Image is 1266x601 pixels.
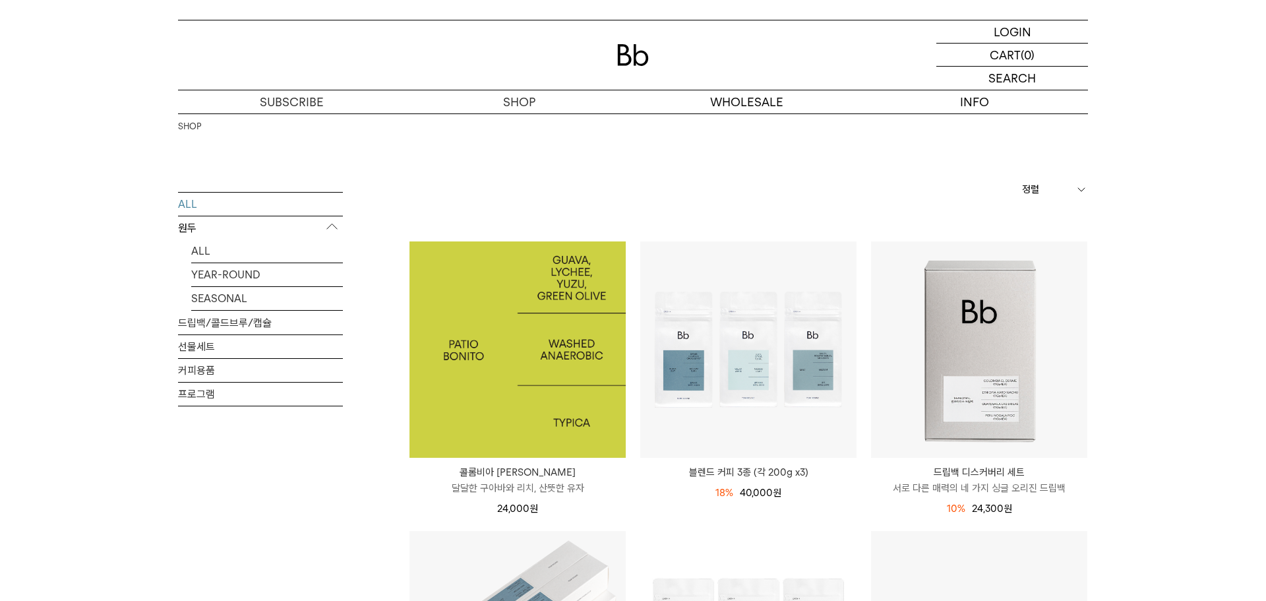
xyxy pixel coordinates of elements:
[409,241,626,458] a: 콜롬비아 파티오 보니토
[178,382,343,405] a: 프로그램
[178,311,343,334] a: 드립백/콜드브루/캡슐
[409,464,626,480] p: 콜롬비아 [PERSON_NAME]
[191,286,343,309] a: SEASONAL
[871,464,1087,480] p: 드립백 디스커버리 세트
[871,480,1087,496] p: 서로 다른 매력의 네 가지 싱글 오리진 드립백
[773,487,781,499] span: 원
[1021,44,1035,66] p: (0)
[409,464,626,496] a: 콜롬비아 [PERSON_NAME] 달달한 구아바와 리치, 산뜻한 유자
[178,120,201,133] a: SHOP
[871,241,1087,458] img: 드립백 디스커버리 세트
[947,501,965,517] div: 10%
[1004,503,1012,515] span: 원
[640,241,857,458] img: 블렌드 커피 3종 (각 200g x3)
[640,464,857,480] a: 블렌드 커피 3종 (각 200g x3)
[972,503,1012,515] span: 24,300
[860,90,1088,113] p: INFO
[529,503,538,515] span: 원
[178,216,343,239] p: 원두
[178,90,406,113] a: SUBSCRIBE
[191,239,343,262] a: ALL
[178,358,343,381] a: 커피용품
[633,90,860,113] p: WHOLESALE
[740,487,781,499] span: 40,000
[1022,181,1039,197] span: 정렬
[936,20,1088,44] a: LOGIN
[994,20,1031,43] p: LOGIN
[871,464,1087,496] a: 드립백 디스커버리 세트 서로 다른 매력의 네 가지 싱글 오리진 드립백
[936,44,1088,67] a: CART (0)
[191,263,343,286] a: YEAR-ROUND
[409,241,626,458] img: 1000001276_add2_03.jpg
[406,90,633,113] a: SHOP
[617,44,649,66] img: 로고
[990,44,1021,66] p: CART
[497,503,538,515] span: 24,000
[988,67,1036,90] p: SEARCH
[178,334,343,358] a: 선물세트
[715,485,733,501] div: 18%
[409,480,626,496] p: 달달한 구아바와 리치, 산뜻한 유자
[178,192,343,215] a: ALL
